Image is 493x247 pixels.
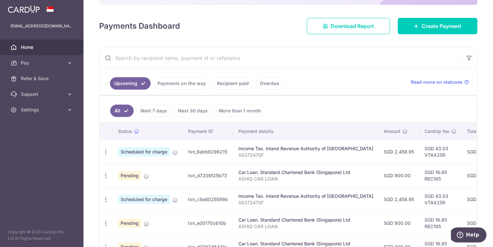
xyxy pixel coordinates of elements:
td: txn_d7208f25b73 [183,164,233,187]
td: SGD 2,458.95 [379,187,419,211]
span: Scheduled for charge [118,195,170,204]
input: Search by recipient name, payment id or reference [99,48,461,68]
th: Payment details [233,123,379,140]
td: SGD 2,458.95 [379,140,419,164]
div: Income Tax. Inland Revenue Authority of [GEOGRAPHIC_DATA] [238,193,373,199]
span: Pending [118,219,141,228]
a: Create Payment [398,18,477,34]
td: txn_9abb8296215 [183,140,233,164]
span: Home [21,44,64,51]
a: Next 7 days [136,105,171,117]
div: Car Loan. Standard Chartered Bank (Singapore) Ltd [238,217,373,223]
span: CardUp fee [425,128,449,135]
span: Refer & Save [21,75,64,82]
td: SGD 43.03 VTAX25R [419,140,462,164]
span: Pending [118,171,141,180]
a: Recipient paid [213,77,253,90]
td: SGD 900.00 [379,164,419,187]
div: Car Loan. Standard Chartered Bank (Singapore) Ltd [238,169,373,176]
a: Next 30 days [174,105,212,117]
th: Payment ID [183,123,233,140]
iframe: Opens a widget where you can find more information [451,227,486,244]
td: SGD 16.65 REC185 [419,211,462,235]
span: Read more on statuses [411,79,463,85]
div: Car Loan. Standard Chartered Bank (Singapore) Ltd [238,240,373,247]
img: CardUp [8,5,40,13]
td: SGD 900.00 [379,211,419,235]
span: Amount [384,128,400,135]
div: Income Tax. Inland Revenue Authority of [GEOGRAPHIC_DATA] [238,145,373,152]
p: ASHIQ CAR LOAN [238,176,373,182]
td: SGD 43.03 VTAX25R [419,187,462,211]
span: Scheduled for charge [118,147,170,156]
span: Status [118,128,132,135]
a: Download Report [307,18,390,34]
a: Payments on the way [153,77,210,90]
span: Support [21,91,64,97]
span: Download Report [331,22,374,30]
p: [EMAIL_ADDRESS][DOMAIN_NAME] [10,23,73,29]
p: ASHIQ CAR LOAN [238,223,373,230]
a: Upcoming [110,77,151,90]
td: txn_e00170c610b [183,211,233,235]
span: Total amt. [467,128,488,135]
p: S8372470F [238,199,373,206]
td: txn_c9a6025599b [183,187,233,211]
a: Overdue [256,77,283,90]
h4: Payments Dashboard [99,20,180,32]
p: S8372470F [238,152,373,158]
td: SGD 16.65 REC185 [419,164,462,187]
a: Read more on statuses [411,79,469,85]
span: Pay [21,60,64,66]
span: Create Payment [422,22,461,30]
a: More than 1 month [215,105,265,117]
a: All [110,105,134,117]
span: Settings [21,107,64,113]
